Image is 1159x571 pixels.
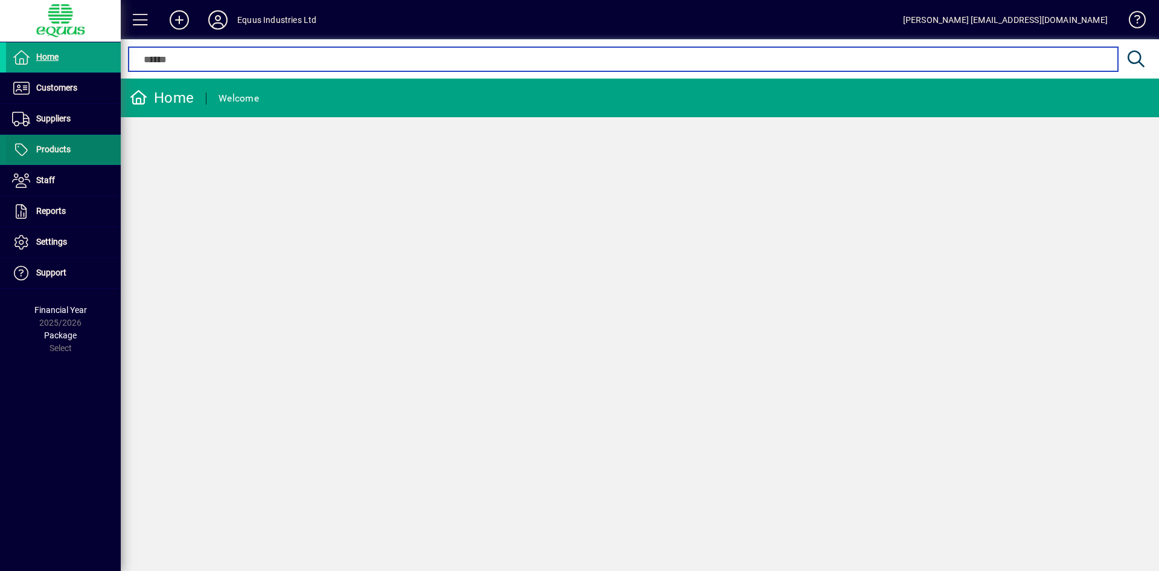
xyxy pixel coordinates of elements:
[219,89,259,108] div: Welcome
[36,114,71,123] span: Suppliers
[199,9,237,31] button: Profile
[6,135,121,165] a: Products
[36,237,67,247] span: Settings
[36,52,59,62] span: Home
[1120,2,1144,42] a: Knowledge Base
[6,166,121,196] a: Staff
[6,73,121,103] a: Customers
[6,104,121,134] a: Suppliers
[903,10,1108,30] div: [PERSON_NAME] [EMAIL_ADDRESS][DOMAIN_NAME]
[36,83,77,92] span: Customers
[36,175,55,185] span: Staff
[160,9,199,31] button: Add
[36,206,66,216] span: Reports
[34,305,87,315] span: Financial Year
[36,268,66,277] span: Support
[6,227,121,257] a: Settings
[237,10,317,30] div: Equus Industries Ltd
[6,258,121,288] a: Support
[130,88,194,108] div: Home
[44,331,77,340] span: Package
[36,144,71,154] span: Products
[6,196,121,227] a: Reports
